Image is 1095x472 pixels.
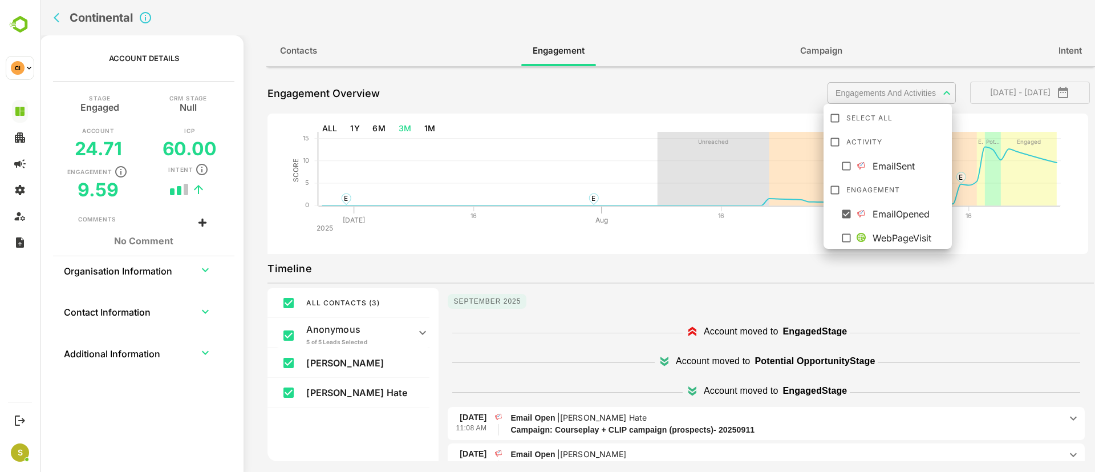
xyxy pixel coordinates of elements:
div: EmailSent [833,159,905,173]
div: WebPageVisit [833,231,905,245]
div: EmailOpened [833,207,905,221]
div: CI [11,61,25,75]
img: BambooboxLogoMark.f1c84d78b4c51b1a7b5f700c9845e183.svg [6,14,35,35]
div: Engagement [806,179,907,197]
div: Select All [806,107,907,126]
img: zohocampaigns.png [817,209,826,218]
img: bamboobox.png [817,233,826,242]
div: Activity [806,131,907,150]
div: S [11,443,29,462]
img: zohocampaigns.png [817,161,826,170]
button: Logout [12,413,27,428]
